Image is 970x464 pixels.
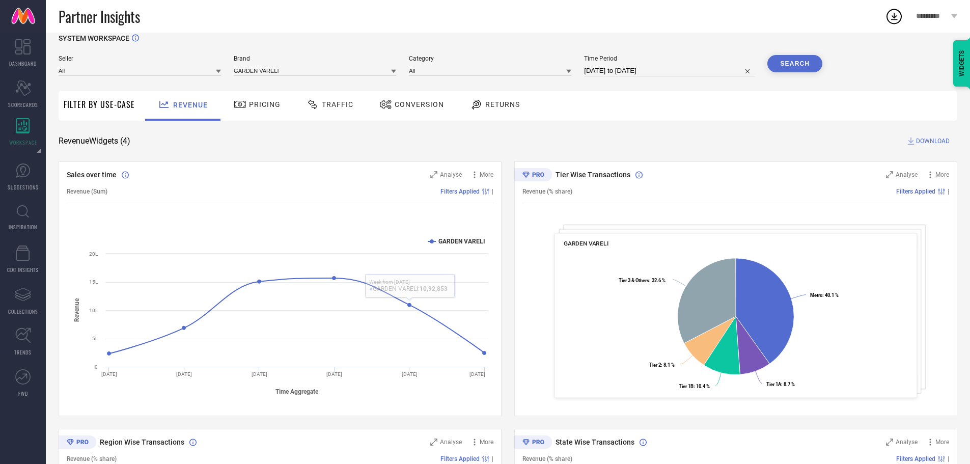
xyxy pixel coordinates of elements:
span: Analyse [896,171,918,178]
span: Filters Applied [440,455,480,462]
span: Partner Insights [59,6,140,27]
span: CDC INSIGHTS [7,266,39,274]
span: DASHBOARD [9,60,37,67]
button: Search [767,55,822,72]
text: [DATE] [101,371,117,377]
tspan: Tier 1B [679,384,694,389]
text: 20L [89,251,98,257]
span: Revenue (Sum) [67,188,107,195]
div: Premium [59,435,96,451]
span: State Wise Transactions [556,438,634,446]
span: Revenue (% share) [67,455,117,462]
text: [DATE] [326,371,342,377]
span: Sales over time [67,171,117,179]
span: Analyse [440,171,462,178]
span: Seller [59,55,221,62]
tspan: Tier 1A [766,381,782,387]
span: | [492,455,493,462]
span: Revenue (% share) [522,188,572,195]
tspan: Metro [810,292,822,298]
text: 5L [92,336,98,341]
span: | [948,455,949,462]
svg: Zoom [430,439,437,446]
span: DOWNLOAD [916,136,950,146]
text: : 8.1 % [649,362,675,368]
span: Pricing [249,100,281,108]
svg: Zoom [430,171,437,178]
text: [DATE] [176,371,192,377]
span: More [935,171,949,178]
span: | [948,188,949,195]
span: TRENDS [14,348,32,356]
span: Tier Wise Transactions [556,171,630,179]
tspan: Tier 2 [649,362,661,368]
div: Premium [514,168,552,183]
span: SUGGESTIONS [8,183,39,191]
span: WORKSPACE [9,139,37,146]
span: Analyse [896,439,918,446]
span: SCORECARDS [8,101,38,108]
span: | [492,188,493,195]
span: Region Wise Transactions [100,438,184,446]
text: : 32.6 % [619,278,666,283]
tspan: Time Aggregate [275,388,319,395]
span: Filters Applied [440,188,480,195]
span: Time Period [584,55,755,62]
text: GARDEN VARELI [438,238,485,245]
span: More [480,439,493,446]
span: Filters Applied [896,188,935,195]
svg: Zoom [886,439,893,446]
text: : 40.1 % [810,292,839,298]
span: More [935,439,949,446]
text: 0 [95,364,98,370]
span: Filters Applied [896,455,935,462]
tspan: Revenue [73,298,80,322]
div: Premium [514,435,552,451]
span: Revenue Widgets ( 4 ) [59,136,130,146]
span: GARDEN VARELI [564,240,608,247]
span: COLLECTIONS [8,308,38,315]
span: Returns [485,100,520,108]
span: Conversion [395,100,444,108]
text: [DATE] [252,371,267,377]
span: Traffic [322,100,353,108]
text: [DATE] [469,371,485,377]
span: Brand [234,55,396,62]
span: More [480,171,493,178]
input: Select time period [584,65,755,77]
span: Filter By Use-Case [64,98,135,111]
span: Revenue (% share) [522,455,572,462]
text: : 8.7 % [766,381,795,387]
span: Revenue [173,101,208,109]
svg: Zoom [886,171,893,178]
div: Open download list [885,7,903,25]
span: FWD [18,390,28,397]
text: 15L [89,279,98,285]
text: [DATE] [402,371,418,377]
span: Category [409,55,571,62]
text: 10L [89,308,98,313]
text: : 10.4 % [679,384,710,389]
span: SYSTEM WORKSPACE [59,34,129,42]
span: Analyse [440,439,462,446]
tspan: Tier 3 & Others [619,278,650,283]
span: INSPIRATION [9,223,37,231]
